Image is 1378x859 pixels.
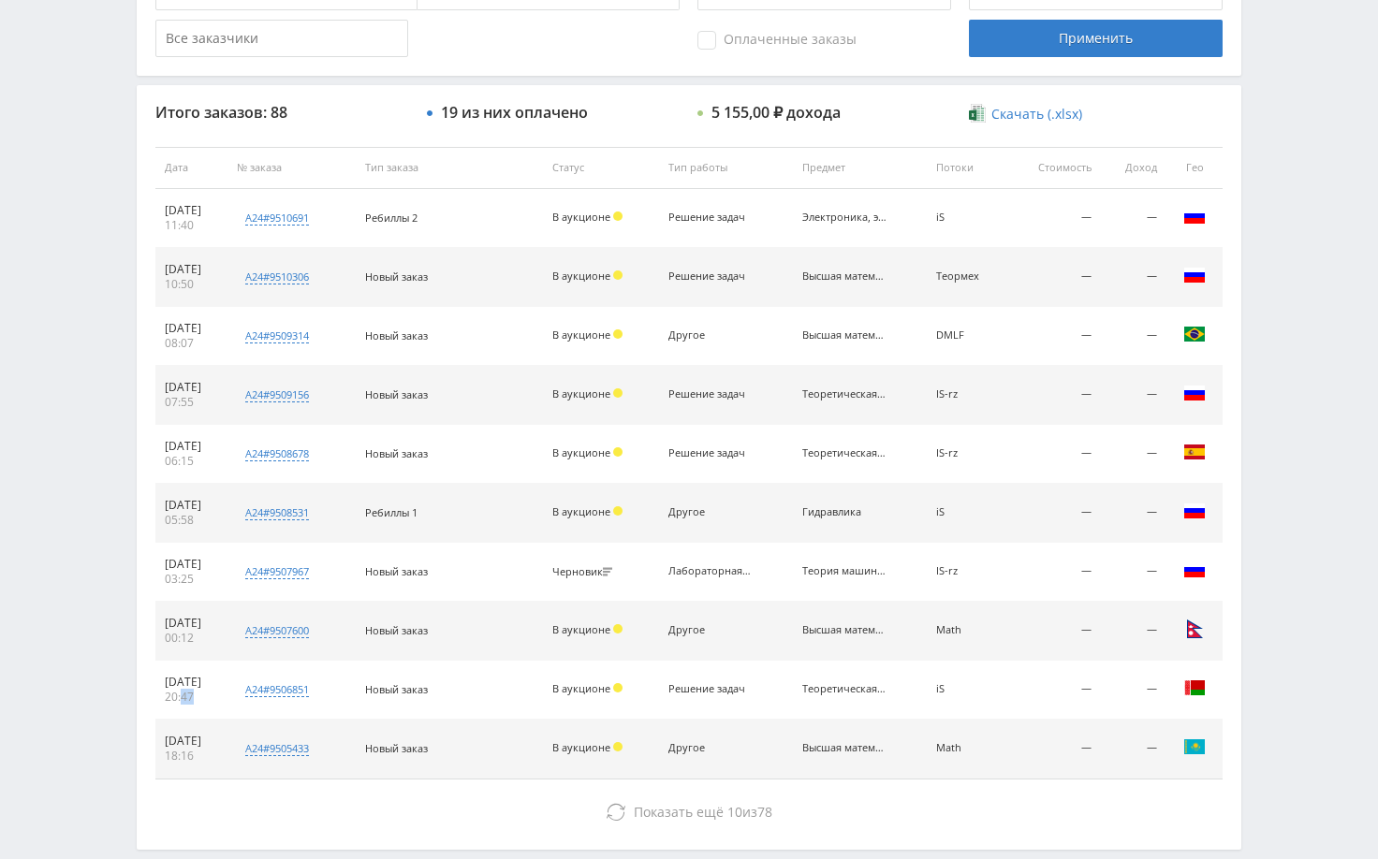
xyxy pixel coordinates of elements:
[1183,441,1206,463] img: esp.png
[165,218,218,233] div: 11:40
[165,557,218,572] div: [DATE]
[802,388,887,400] div: Теоретическая механика
[613,270,623,280] span: Холд
[1007,307,1101,366] td: —
[969,20,1222,57] div: Применить
[552,566,617,578] div: Черновик
[1101,425,1166,484] td: —
[1183,735,1206,758] img: kaz.png
[245,387,309,402] div: a24#9509156
[165,675,218,690] div: [DATE]
[1183,559,1206,581] img: rus.png
[802,624,887,636] div: Высшая математика
[1183,382,1206,404] img: rus.png
[1183,323,1206,345] img: bra.png
[936,506,998,518] div: iS
[165,262,218,277] div: [DATE]
[245,682,309,697] div: a24#9506851
[613,683,623,692] span: Холд
[802,683,887,695] div: Теоретическая механика
[936,270,998,283] div: Теормех
[245,269,309,284] div: a24#9510306
[613,447,623,457] span: Холд
[552,386,610,400] span: В аукционе
[802,506,887,518] div: Гидравлика
[165,439,218,454] div: [DATE]
[165,498,218,513] div: [DATE]
[245,211,309,226] div: a24#9510691
[1183,677,1206,699] img: blr.png
[936,329,998,342] div: DMLF
[552,740,610,754] span: В аукционе
[552,445,610,459] span: В аукционе
[165,395,218,410] div: 07:55
[365,623,428,637] span: Новый заказ
[613,742,623,751] span: Холд
[165,749,218,764] div: 18:16
[793,147,927,189] th: Предмет
[802,565,887,577] div: Теория машин и механизмов
[165,336,218,351] div: 08:07
[365,387,428,401] span: Новый заказ
[1007,189,1101,248] td: —
[165,572,218,587] div: 03:25
[969,105,1081,124] a: Скачать (.xlsx)
[936,742,998,754] div: Math
[1007,720,1101,779] td: —
[1101,661,1166,720] td: —
[668,742,753,754] div: Другое
[936,388,998,400] div: IS-rz
[1101,307,1166,366] td: —
[165,277,218,292] div: 10:50
[365,446,428,460] span: Новый заказ
[1007,661,1101,720] td: —
[802,329,887,342] div: Высшая математика
[613,624,623,633] span: Холд
[1101,366,1166,425] td: —
[936,211,998,224] div: iS
[711,104,841,121] div: 5 155,00 ₽ дохода
[1101,484,1166,543] td: —
[165,690,218,705] div: 20:47
[1183,264,1206,286] img: rus.png
[543,147,658,189] th: Статус
[697,31,857,50] span: Оплаченные заказы
[1007,366,1101,425] td: —
[552,269,610,283] span: В аукционе
[802,211,887,224] div: Электроника, электротехника, радиотехника
[165,631,218,646] div: 00:12
[552,622,610,636] span: В аукционе
[634,803,772,821] span: из
[668,388,753,400] div: Решение задач
[165,734,218,749] div: [DATE]
[936,624,998,636] div: Math
[245,741,309,756] div: a24#9505433
[245,505,309,520] div: a24#9508531
[165,616,218,631] div: [DATE]
[1166,147,1223,189] th: Гео
[245,623,309,638] div: a24#9507600
[365,211,418,225] span: Ребиллы 2
[1183,205,1206,227] img: rus.png
[365,505,418,519] span: Ребиллы 1
[969,104,985,123] img: xlsx
[365,741,428,755] span: Новый заказ
[365,682,428,696] span: Новый заказ
[365,328,428,342] span: Новый заказ
[727,803,742,821] span: 10
[1007,248,1101,307] td: —
[165,203,218,218] div: [DATE]
[1101,602,1166,661] td: —
[613,388,623,398] span: Холд
[802,742,887,754] div: Высшая математика
[668,270,753,283] div: Решение задач
[155,147,227,189] th: Дата
[668,683,753,695] div: Решение задач
[165,454,218,469] div: 06:15
[668,447,753,459] div: Решение задач
[1101,720,1166,779] td: —
[936,565,998,577] div: IS-rz
[613,211,623,221] span: Холд
[165,321,218,336] div: [DATE]
[634,803,724,821] span: Показать ещё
